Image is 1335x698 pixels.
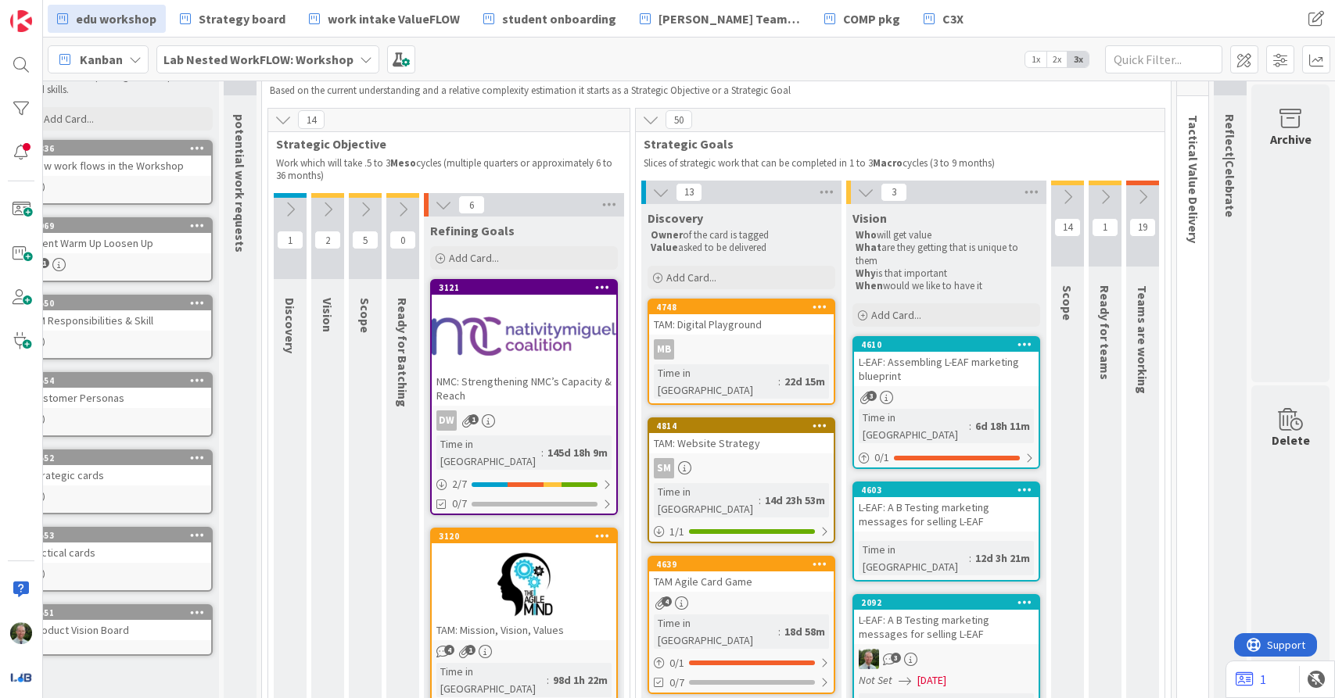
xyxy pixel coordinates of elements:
div: Time in [GEOGRAPHIC_DATA] [654,614,778,649]
span: 1 [468,414,479,424]
p: of the card is tagged [651,229,832,242]
div: 4814 [649,419,834,433]
div: 1554 [34,375,211,386]
span: 1 [465,645,476,655]
div: Time in [GEOGRAPHIC_DATA] [654,483,759,517]
span: C3X [942,9,964,28]
div: MB [654,339,674,360]
span: Ready for teams [1097,285,1113,380]
div: 4610 [861,339,1039,350]
a: student onboarding [474,5,626,33]
div: 1553 [27,528,211,542]
div: 14d 23h 53m [761,492,829,509]
span: 19 [1129,218,1156,237]
div: Delete [1272,431,1310,449]
div: 4610L-EAF: Assembling L-EAF marketing blueprint [854,338,1039,386]
span: Discovery [648,210,703,226]
span: 14 [1054,218,1081,237]
div: TAM: Digital Playground [649,314,834,335]
strong: Macro [873,156,903,170]
div: 1552 [27,451,211,465]
span: Add Card... [666,270,716,285]
div: 3120 [432,529,616,543]
div: Time in [GEOGRAPHIC_DATA] [436,435,541,470]
div: 0/1 [649,653,834,673]
span: : [547,671,549,689]
p: Based on the current understanding and a relative complexity estimation it starts as a Strategic ... [270,84,1163,97]
span: Strategic Goals [644,136,1145,152]
span: : [778,373,781,390]
span: : [759,492,761,509]
span: 3x [1068,52,1089,67]
div: Event Warm Up Loosen Up [27,233,211,253]
div: TAM: Mission, Vision, Values [432,620,616,640]
span: 0/7 [669,675,684,691]
span: 14 [298,110,325,129]
span: Add Card... [44,112,94,126]
a: Strategy board [170,5,295,33]
span: 3 [867,391,877,401]
div: NMC: Strengthening NMC’s Capacity & Reach [432,371,616,406]
span: 3 [891,653,901,663]
div: SM [649,458,834,478]
span: Tactical Value Delivery [1186,115,1201,243]
span: Vision [852,210,887,226]
div: 1554Customer Personas [27,374,211,408]
div: 1551Product Vision Board [27,606,211,640]
div: 1551 [34,607,211,618]
div: Time in [GEOGRAPHIC_DATA] [859,409,969,443]
div: 4639 [656,559,834,570]
span: 3 [881,183,907,202]
span: [PERSON_NAME] Team Tracker [659,9,801,28]
div: Time in [GEOGRAPHIC_DATA] [654,364,778,399]
span: Strategy board [199,9,285,28]
span: Teams are working [1135,285,1150,394]
div: 4748 [649,300,834,314]
p: Work which will take .5 to 3 cycles (multiple quarters or approximately 6 to 36 months) [276,157,622,183]
div: L-EAF: A B Testing marketing messages for selling L-EAF [854,610,1039,644]
div: 4814 [656,421,834,431]
a: work intake ValueFLOW [300,5,469,33]
span: 5 [352,231,379,249]
div: 3120TAM: Mission, Vision, Values [432,529,616,640]
a: 1 [1236,670,1266,689]
span: 13 [676,183,702,202]
div: 1553 [34,530,211,541]
div: 3121NMC: Strengthening NMC’s Capacity & Reach [432,281,616,406]
div: SH [854,649,1039,669]
div: 4639 [649,557,834,571]
div: Time in [GEOGRAPHIC_DATA] [436,663,547,697]
span: Strategic Objective [276,136,610,152]
p: will get value [856,229,1037,242]
div: Time in [GEOGRAPHIC_DATA] [859,541,969,575]
span: student onboarding [502,9,616,28]
img: Visit kanbanzone.com [10,10,32,32]
span: 0 / 1 [669,655,684,671]
div: 3836 [27,141,211,156]
div: 2/7 [432,474,616,494]
span: Discovery [282,298,298,353]
div: 2092L-EAF: A B Testing marketing messages for selling L-EAF [854,596,1039,644]
div: DW [432,410,616,431]
span: Reflect|Celebrate [1222,114,1238,217]
div: Product Vision Board [27,620,211,640]
div: 4610 [854,338,1039,352]
span: 1 [1092,218,1118,237]
strong: Why [856,267,876,280]
span: : [778,623,781,640]
div: 3120 [439,531,616,542]
span: 0 [389,231,416,249]
span: 4 [444,645,454,655]
input: Quick Filter... [1105,45,1222,73]
span: Ready for Batching [395,298,411,407]
div: 4748 [656,302,834,313]
div: 1/1 [649,522,834,542]
div: 1552 [34,453,211,464]
div: 3836 [34,143,211,154]
div: 145d 18h 9m [544,444,612,461]
strong: When [856,279,883,292]
span: [DATE] [917,672,946,689]
div: 1550 [27,296,211,310]
div: 98d 1h 22m [549,671,612,689]
div: 3836How work flows in the Workshop [27,141,211,176]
